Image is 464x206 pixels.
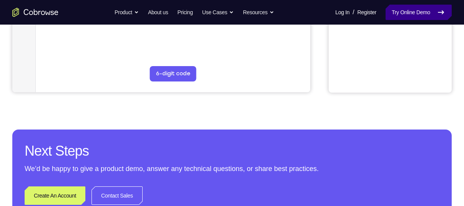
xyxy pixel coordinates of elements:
a: Sessions [5,22,18,36]
input: Filter devices... [43,25,140,33]
label: User ID [268,25,288,33]
a: Contact Sales [91,186,143,205]
button: Resources [243,5,274,20]
a: Register [358,5,376,20]
label: demo_id [153,25,177,33]
a: Connect [5,5,18,18]
p: We’d be happy to give a product demo, answer any technical questions, or share best practices. [25,163,439,174]
button: Use Cases [202,5,234,20]
button: Clear filters [197,48,242,63]
h2: Next Steps [25,142,439,160]
h1: Connect [30,5,72,17]
label: Email [231,25,245,33]
a: Try Online Demo [386,5,452,20]
a: Go to the home page [12,8,58,17]
a: Settings [5,40,18,54]
a: Pricing [177,5,193,20]
span: No devices found that match your filters. [80,52,195,59]
button: Product [115,5,139,20]
a: Create An Account [25,186,85,205]
button: Refresh [279,23,292,35]
a: Log In [335,5,349,20]
span: / [353,8,354,17]
a: About us [148,5,168,20]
